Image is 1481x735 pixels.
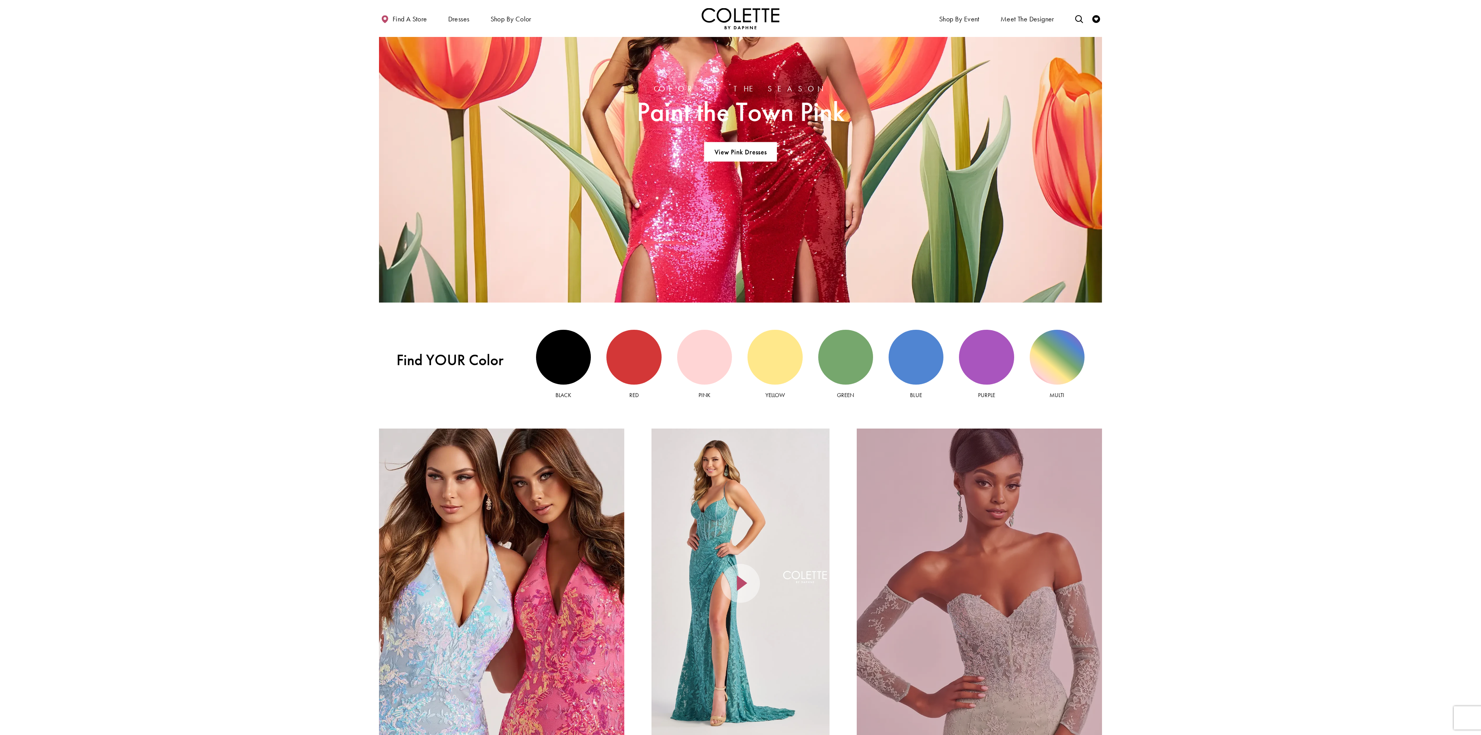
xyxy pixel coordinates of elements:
a: Toggle search [1073,8,1085,29]
div: Pink view [677,330,732,385]
a: Black view Black [536,330,591,399]
span: Meet the designer [1001,15,1054,23]
a: Meet the designer [999,8,1056,29]
span: Purple [978,391,995,399]
div: Red view [606,330,661,385]
span: Shop by color [491,15,531,23]
a: Red view Red [606,330,661,399]
div: Yellow view [747,330,802,385]
span: Shop by color [489,8,533,29]
span: Yellow [765,391,785,399]
span: Blue [910,391,922,399]
img: Colette by Daphne [702,8,779,29]
span: Find a store [393,15,427,23]
span: Color of the Season [637,84,845,93]
a: Yellow view Yellow [747,330,802,399]
a: Check Wishlist [1090,8,1102,29]
a: Purple view Purple [959,330,1014,399]
span: Paint the Town Pink [637,97,845,127]
a: Blue view Blue [889,330,943,399]
div: Multi view [1030,330,1085,385]
a: Green view Green [818,330,873,399]
span: Pink [699,391,711,399]
a: Visit Home Page [702,8,779,29]
a: Pink view Pink [677,330,732,399]
a: Multi view Multi [1030,330,1085,399]
span: Black [555,391,571,399]
span: Find YOUR Color [396,351,519,369]
span: Multi [1050,391,1064,399]
span: Dresses [448,15,470,23]
div: Purple view [959,330,1014,385]
span: Dresses [446,8,472,29]
a: View Pink Dresses [704,142,777,162]
div: Green view [818,330,873,385]
span: Shop By Event [939,15,980,23]
div: Black view [536,330,591,385]
span: Green [837,391,854,399]
span: Red [629,391,639,399]
div: Blue view [889,330,943,385]
a: Find a store [379,8,429,29]
span: Shop By Event [937,8,982,29]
